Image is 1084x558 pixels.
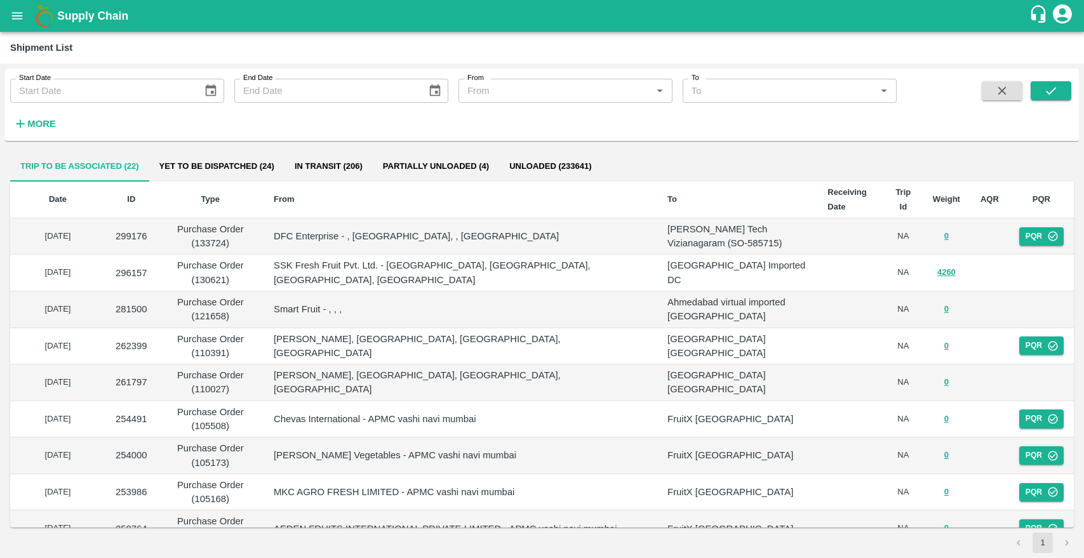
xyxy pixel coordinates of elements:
[667,448,807,462] p: FruitX [GEOGRAPHIC_DATA]
[10,151,149,182] button: Trip to be associated (22)
[1033,194,1050,204] b: PQR
[1019,336,1064,355] button: PQR
[234,79,418,103] input: End Date
[116,412,147,426] p: 254491
[274,368,647,397] p: [PERSON_NAME], [GEOGRAPHIC_DATA], [GEOGRAPHIC_DATA], [GEOGRAPHIC_DATA]
[168,222,253,251] p: Purchase Order (133724)
[19,73,51,83] label: Start Date
[1051,3,1074,29] div: account of current user
[10,255,105,291] td: [DATE]
[944,229,949,244] button: 0
[168,514,253,543] p: Purchase Order (103439)
[937,265,956,280] button: 4260
[884,255,923,291] td: NA
[274,448,647,462] p: [PERSON_NAME] Vegetables - APMC vashi navi mumbai
[168,332,253,361] p: Purchase Order (110391)
[116,302,147,316] p: 281500
[1019,519,1064,538] button: PQR
[944,521,949,536] button: 0
[168,405,253,434] p: Purchase Order (105508)
[499,151,601,182] button: Unloaded (233641)
[1007,533,1079,553] nav: pagination navigation
[652,83,668,99] button: Open
[884,364,923,401] td: NA
[32,3,57,29] img: logo
[667,222,807,251] p: [PERSON_NAME] Tech Vizianagaram (SO-585715)
[667,485,807,499] p: FruitX [GEOGRAPHIC_DATA]
[116,485,147,499] p: 253986
[373,151,499,182] button: Partially Unloaded (4)
[10,218,105,255] td: [DATE]
[423,79,447,103] button: Choose date
[274,229,647,243] p: DFC Enterprise - , [GEOGRAPHIC_DATA], , [GEOGRAPHIC_DATA]
[667,295,807,324] p: Ahmedabad virtual imported [GEOGRAPHIC_DATA]
[168,258,253,287] p: Purchase Order (130621)
[10,474,105,511] td: [DATE]
[10,79,194,103] input: Start Date
[149,151,284,182] button: Yet to be dispatched (24)
[10,364,105,401] td: [DATE]
[827,187,866,211] b: Receiving Date
[884,401,923,438] td: NA
[116,266,147,280] p: 296157
[895,187,911,211] b: Trip Id
[10,401,105,438] td: [DATE]
[201,194,220,204] b: Type
[168,478,253,507] p: Purchase Order (105168)
[1019,446,1064,465] button: PQR
[10,39,72,56] div: Shipment List
[884,291,923,328] td: NA
[1019,483,1064,502] button: PQR
[980,194,999,204] b: AQR
[274,412,647,426] p: Chevas International - APMC vashi navi mumbai
[10,510,105,547] td: [DATE]
[199,79,223,103] button: Choose date
[10,113,59,135] button: More
[667,412,807,426] p: FruitX [GEOGRAPHIC_DATA]
[1019,409,1064,428] button: PQR
[667,194,677,204] b: To
[168,368,253,397] p: Purchase Order (110027)
[57,10,128,22] b: Supply Chain
[686,83,872,99] input: To
[884,328,923,365] td: NA
[274,522,647,536] p: AEDEN FRUITS INTERNATIONAL PRIVATE LIMITED - APMC vashi navi mumbai
[884,218,923,255] td: NA
[116,375,147,389] p: 261797
[667,332,807,361] p: [GEOGRAPHIC_DATA] [GEOGRAPHIC_DATA]
[27,119,56,129] strong: More
[274,485,647,499] p: MKC AGRO FRESH LIMITED - APMC vashi navi mumbai
[884,437,923,474] td: NA
[692,73,699,83] label: To
[49,194,67,204] b: Date
[1019,227,1064,246] button: PQR
[3,1,32,30] button: open drawer
[57,7,1029,25] a: Supply Chain
[667,258,807,287] p: [GEOGRAPHIC_DATA] Imported DC
[1033,533,1053,553] button: page 1
[933,194,960,204] b: Weight
[274,258,647,287] p: SSK Fresh Fruit Pvt. Ltd. - [GEOGRAPHIC_DATA], [GEOGRAPHIC_DATA], [GEOGRAPHIC_DATA], [GEOGRAPHIC_...
[944,375,949,390] button: 0
[168,295,253,324] p: Purchase Order (121658)
[10,291,105,328] td: [DATE]
[462,83,648,99] input: From
[667,368,807,397] p: [GEOGRAPHIC_DATA] [GEOGRAPHIC_DATA]
[116,522,147,536] p: 250764
[944,485,949,500] button: 0
[884,510,923,547] td: NA
[944,302,949,317] button: 0
[944,339,949,354] button: 0
[667,522,807,536] p: FruitX [GEOGRAPHIC_DATA]
[274,332,647,361] p: [PERSON_NAME], [GEOGRAPHIC_DATA], [GEOGRAPHIC_DATA], [GEOGRAPHIC_DATA]
[274,194,295,204] b: From
[116,448,147,462] p: 254000
[274,302,647,316] p: Smart Fruit - , , ,
[116,229,147,243] p: 299176
[884,474,923,511] td: NA
[10,437,105,474] td: [DATE]
[467,73,484,83] label: From
[1029,4,1051,27] div: customer-support
[243,73,272,83] label: End Date
[116,339,147,353] p: 262399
